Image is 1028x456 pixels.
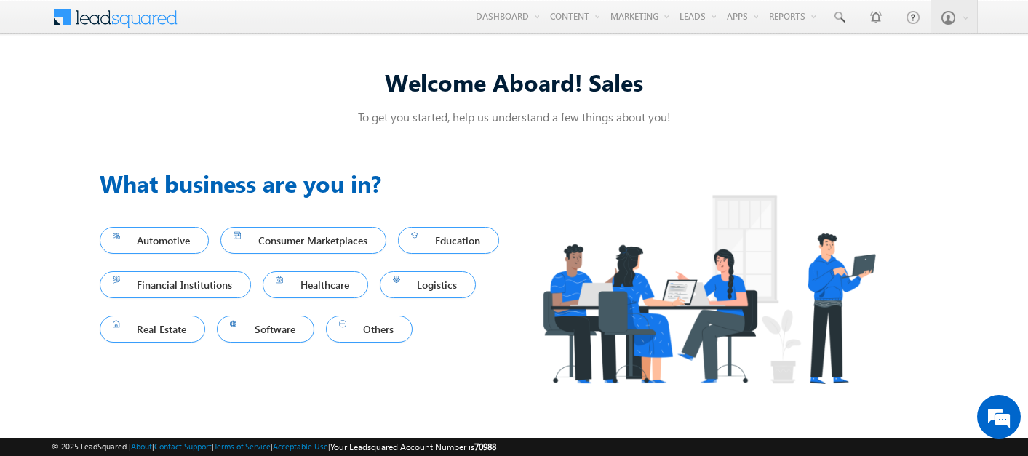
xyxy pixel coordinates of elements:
span: Automotive [113,231,196,250]
h3: What business are you in? [100,166,514,201]
span: Software [230,319,301,339]
span: Healthcare [276,275,355,295]
span: Financial Institutions [113,275,239,295]
a: Acceptable Use [273,441,328,451]
span: Others [339,319,400,339]
span: Real Estate [113,319,193,339]
span: 70988 [474,441,496,452]
span: Logistics [393,275,463,295]
div: Welcome Aboard! Sales [100,66,929,97]
span: © 2025 LeadSquared | | | | | [52,440,496,454]
p: To get you started, help us understand a few things about you! [100,109,929,124]
a: Contact Support [154,441,212,451]
span: Education [411,231,487,250]
span: Consumer Marketplaces [234,231,373,250]
a: Terms of Service [214,441,271,451]
a: About [131,441,152,451]
span: Your Leadsquared Account Number is [330,441,496,452]
img: Industry.png [514,166,903,412]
